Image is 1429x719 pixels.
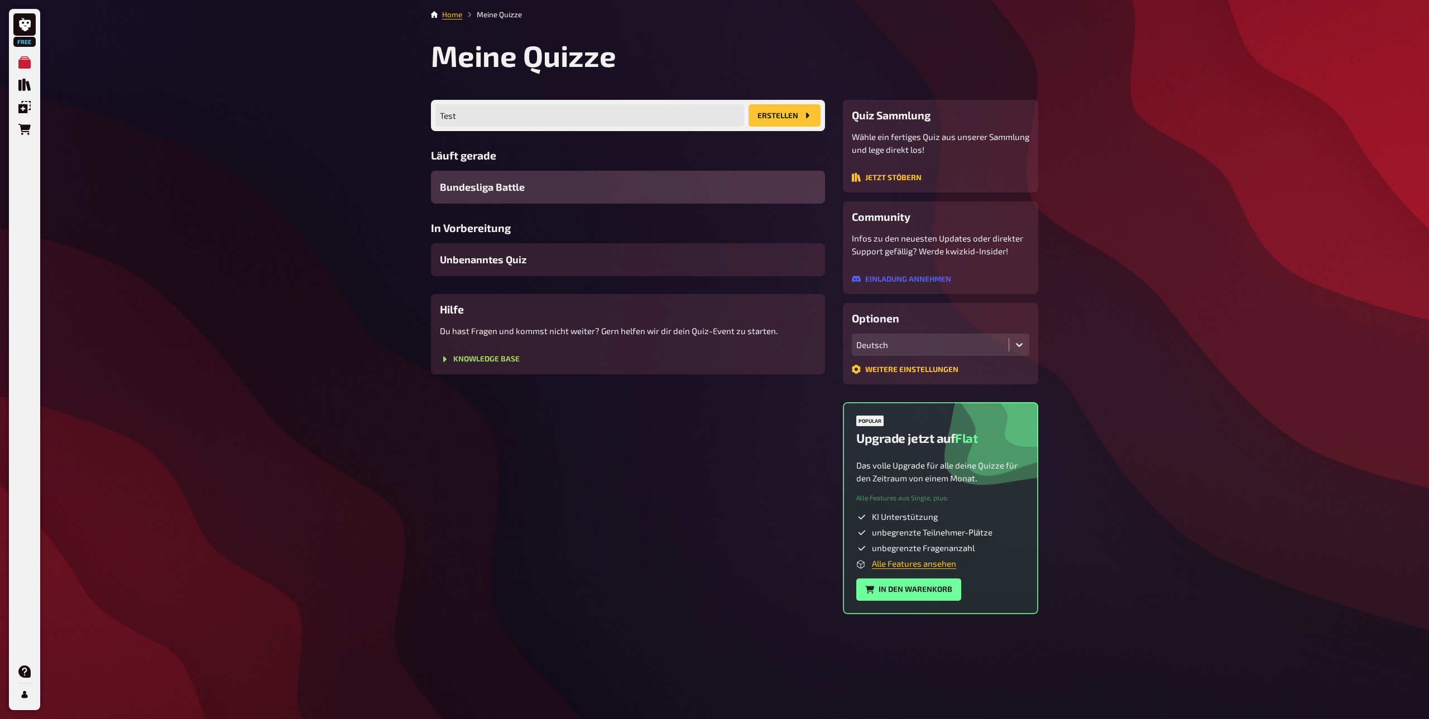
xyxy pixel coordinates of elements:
small: Alle Features aus Single, plus : [856,493,948,503]
button: Erstellen [749,104,821,127]
span: KI Unterstützung [872,511,938,523]
h3: In Vorbereitung [431,221,825,234]
span: Unbenanntes Quiz [440,252,526,267]
h3: Community [852,210,1029,223]
h3: Läuft gerade [431,149,825,162]
p: Das volle Upgrade für alle deine Quizze für den Zeitraum von einem Monat. [856,459,1025,484]
h2: Upgrade jetzt auf [856,431,978,446]
div: Deutsch [856,340,1004,350]
button: Knowledge Base [440,355,520,364]
input: Wie soll dein Quiz heißen? [435,104,744,127]
button: Weitere Einstellungen [852,365,958,374]
button: Jetzt stöbern [852,173,922,182]
p: Wähle ein fertiges Quiz aus unserer Sammlung und lege direkt los! [852,131,1029,156]
a: Unbenanntes Quiz [431,243,825,276]
a: Alle Features ansehen [872,558,956,568]
a: Home [442,10,462,19]
div: Popular [856,416,884,426]
span: Bundesliga Battle [440,180,525,195]
li: Home [442,9,462,20]
span: unbegrenzte Fragenanzahl [872,543,975,554]
button: In den Warenkorb [856,578,961,601]
a: Bundesliga Battle [431,171,825,204]
a: Knowledge Base [440,355,520,365]
span: Free [15,38,35,45]
h3: Quiz Sammlung [852,109,1029,122]
span: Flat [955,431,977,446]
a: Einladung annehmen [852,275,951,285]
p: Du hast Fragen und kommst nicht weiter? Gern helfen wir dir dein Quiz-Event zu starten. [440,325,816,337]
h3: Optionen [852,312,1029,325]
a: Jetzt stöbern [852,173,922,184]
button: Einladung annehmen [852,274,951,283]
li: Meine Quizze [462,9,522,20]
a: Weitere Einstellungen [852,365,958,375]
span: unbegrenzte Teilnehmer-Plätze [872,527,992,538]
p: Infos zu den neuesten Updates oder direkter Support gefällig? Werde kwizkid-Insider! [852,232,1029,257]
h1: Meine Quizze [431,38,1038,73]
h3: Hilfe [440,303,816,316]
